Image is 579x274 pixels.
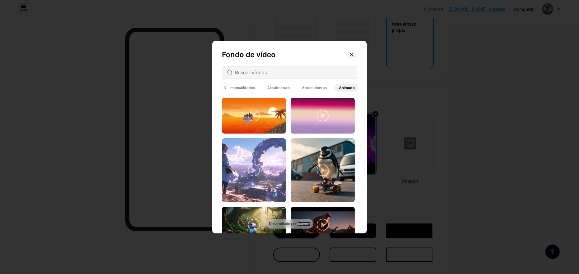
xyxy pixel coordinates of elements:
[217,85,255,90] font: Artes y manualidades
[235,69,352,76] input: Buscar vídeos
[222,50,276,59] font: Fondo de vídeo
[267,85,290,90] font: Arquitectura
[302,85,327,90] font: Antecedentes
[269,221,297,226] font: Desarrollado por
[339,85,355,90] font: Animado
